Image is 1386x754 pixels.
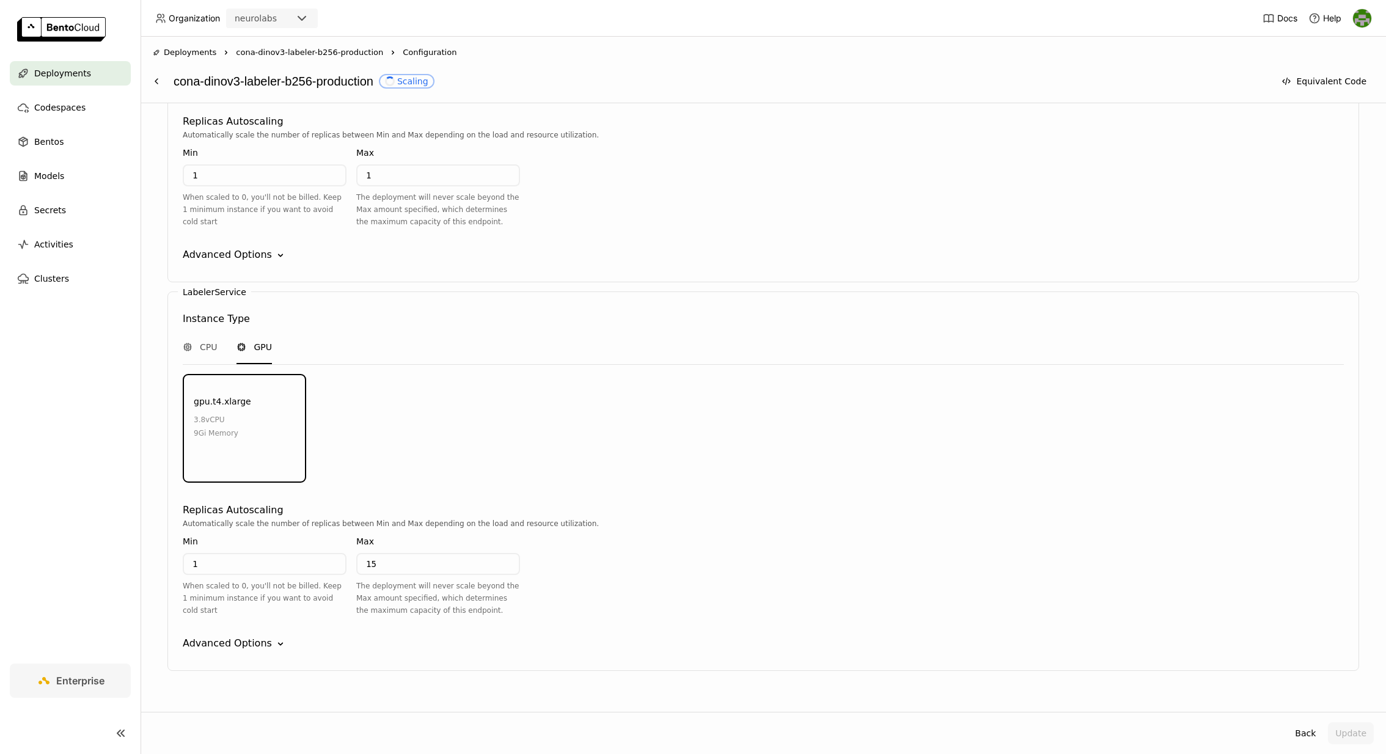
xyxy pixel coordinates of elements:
[17,17,106,42] img: logo
[183,580,346,617] div: When scaled to 0, you'll not be billed. Keep 1 minimum instance if you want to avoid cold start
[153,46,216,59] div: Deployments
[10,164,131,188] a: Models
[34,271,69,286] span: Clusters
[403,46,457,59] span: Configuration
[356,580,520,617] div: The deployment will never scale beyond the Max amount specified, which determines the maximum cap...
[254,341,272,353] span: GPU
[183,503,284,518] div: Replicas Autoscaling
[194,413,238,426] div: 3.8 vCPU
[10,198,131,222] a: Secrets
[385,76,428,86] div: Scaling
[356,535,374,548] div: Max
[1274,70,1374,92] button: Equivalent Code
[56,675,105,687] span: Enterprise
[274,638,287,650] svg: Down
[169,13,220,24] span: Organization
[183,247,1344,262] div: Advanced Options
[183,247,272,262] div: Advanced Options
[235,12,277,24] div: neurolabs
[194,426,238,440] div: 9Gi Memory
[183,287,246,297] label: LabelerService
[183,636,1344,651] div: Advanced Options
[388,48,398,57] svg: Right
[34,169,64,183] span: Models
[34,203,66,218] span: Secrets
[10,664,131,698] a: Enterprise
[356,191,520,228] div: The deployment will never scale beyond the Max amount specified, which determines the maximum cap...
[10,232,131,257] a: Activities
[383,75,396,87] i: loading
[10,95,131,120] a: Codespaces
[183,636,272,651] div: Advanced Options
[174,70,1268,93] div: cona-dinov3-labeler-b256-production
[183,191,346,228] div: When scaled to 0, you'll not be billed. Keep 1 minimum instance if you want to avoid cold start
[10,130,131,154] a: Bentos
[1308,12,1341,24] div: Help
[1328,722,1374,744] button: Update
[164,46,216,59] span: Deployments
[34,237,73,252] span: Activities
[1353,9,1371,27] img: Toby Thomas
[183,129,1344,141] div: Automatically scale the number of replicas between Min and Max depending on the load and resource...
[1288,722,1323,744] button: Back
[1323,13,1341,24] span: Help
[183,146,198,159] div: Min
[153,46,1374,59] nav: Breadcrumbs navigation
[10,266,131,291] a: Clusters
[183,114,284,129] div: Replicas Autoscaling
[183,535,198,548] div: Min
[183,518,1344,530] div: Automatically scale the number of replicas between Min and Max depending on the load and resource...
[194,395,251,408] div: gpu.t4.xlarge
[1277,13,1297,24] span: Docs
[221,48,231,57] svg: Right
[10,61,131,86] a: Deployments
[183,375,306,482] div: gpu.t4.xlarge3.8vCPU9Gi Memory
[34,134,64,149] span: Bentos
[200,341,217,353] span: CPU
[34,100,86,115] span: Codespaces
[274,249,287,262] svg: Down
[236,46,383,59] span: cona-dinov3-labeler-b256-production
[1263,12,1297,24] a: Docs
[278,13,279,25] input: Selected neurolabs.
[356,146,374,159] div: Max
[34,66,91,81] span: Deployments
[183,312,250,326] div: Instance Type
